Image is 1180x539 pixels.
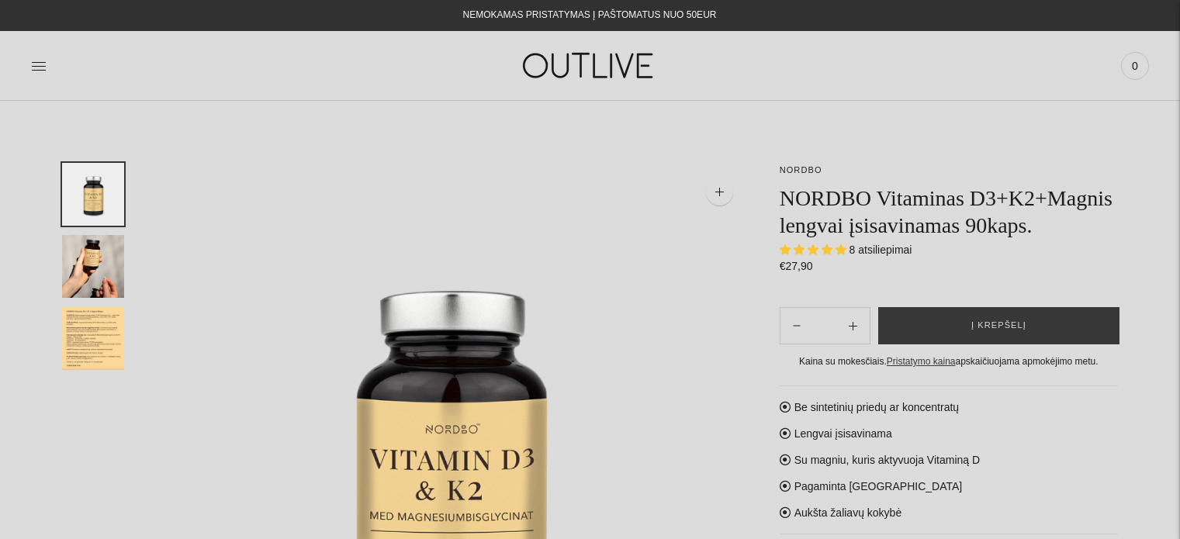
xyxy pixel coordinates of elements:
a: Pristatymo kaina [887,356,956,367]
span: €27,90 [780,260,813,272]
img: OUTLIVE [493,39,687,92]
button: Translation missing: en.general.accessibility.image_thumbail [62,235,124,298]
div: NEMOKAMAS PRISTATYMAS Į PAŠTOMATUS NUO 50EUR [463,6,717,25]
button: Translation missing: en.general.accessibility.image_thumbail [62,163,124,226]
a: NORDBO [780,165,822,174]
span: 5.00 stars [780,244,850,256]
span: Į krepšelį [971,318,1026,333]
button: Translation missing: en.general.accessibility.image_thumbail [62,307,124,370]
span: 0 [1124,55,1146,77]
div: Kaina su mokesčiais. apskaičiuojama apmokėjimo metu. [780,354,1118,370]
h1: NORDBO Vitaminas D3+K2+Magnis lengvai įsisavinamas 90kaps. [780,185,1118,239]
span: 8 atsiliepimai [850,244,912,256]
button: Subtract product quantity [836,307,870,344]
a: 0 [1121,49,1149,83]
button: Add product quantity [780,307,813,344]
input: Product quantity [813,315,836,337]
button: Į krepšelį [878,307,1119,344]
